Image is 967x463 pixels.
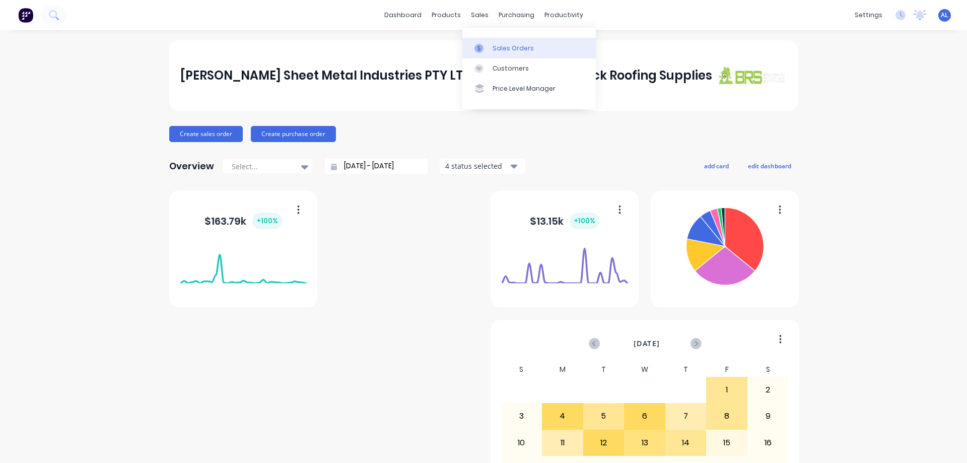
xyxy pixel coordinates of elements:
[542,362,583,377] div: M
[542,404,583,429] div: 4
[666,404,706,429] div: 7
[18,8,33,23] img: Factory
[634,338,660,349] span: [DATE]
[501,362,542,377] div: S
[251,126,336,142] button: Create purchase order
[666,430,706,455] div: 14
[466,8,494,23] div: sales
[493,64,529,73] div: Customers
[625,404,665,429] div: 6
[570,213,599,229] div: + 100 %
[707,404,747,429] div: 8
[379,8,427,23] a: dashboard
[542,430,583,455] div: 11
[706,362,747,377] div: F
[462,79,596,99] a: Price Level Manager
[502,430,542,455] div: 10
[716,66,787,85] img: J A Sheet Metal Industries PTY LTD trading as Brunswick Roofing Supplies
[941,11,948,20] span: AL
[445,161,509,171] div: 4 status selected
[440,159,525,174] button: 4 status selected
[850,8,887,23] div: settings
[180,65,712,86] div: [PERSON_NAME] Sheet Metal Industries PTY LTD trading as Brunswick Roofing Supplies
[494,8,539,23] div: purchasing
[584,404,624,429] div: 5
[624,362,665,377] div: W
[625,430,665,455] div: 13
[747,362,789,377] div: S
[493,84,556,93] div: Price Level Manager
[707,430,747,455] div: 15
[204,213,282,229] div: $ 163.79k
[539,8,588,23] div: productivity
[502,404,542,429] div: 3
[169,126,243,142] button: Create sales order
[462,58,596,79] a: Customers
[427,8,466,23] div: products
[748,404,788,429] div: 9
[583,362,625,377] div: T
[169,156,214,176] div: Overview
[741,159,798,172] button: edit dashboard
[584,430,624,455] div: 12
[462,38,596,58] a: Sales Orders
[698,159,735,172] button: add card
[530,213,599,229] div: $ 13.15k
[707,377,747,403] div: 1
[748,377,788,403] div: 2
[493,44,534,53] div: Sales Orders
[252,213,282,229] div: + 100 %
[665,362,707,377] div: T
[748,430,788,455] div: 16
